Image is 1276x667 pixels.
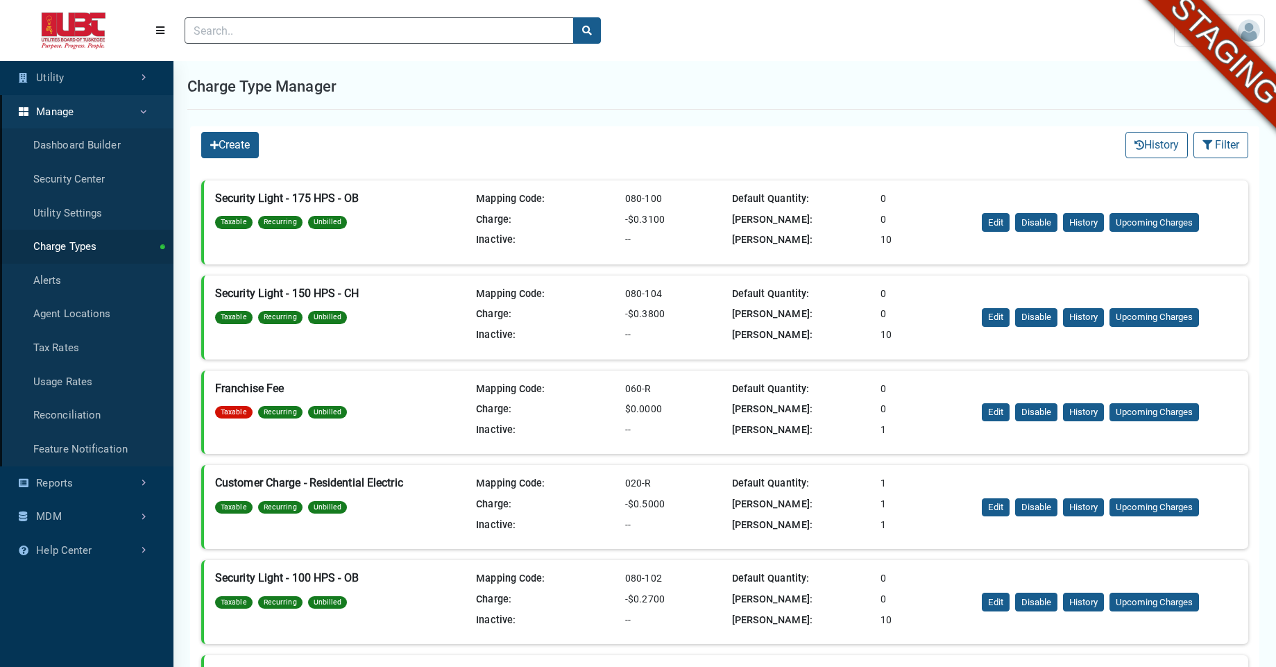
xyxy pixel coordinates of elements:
div: 10 [875,613,981,628]
span: Recurring [258,216,303,229]
button: History [1063,308,1104,327]
div: 1 [875,518,981,533]
button: History [1063,498,1104,517]
span: Taxable [215,406,253,419]
div: Mapping Code: [470,287,620,302]
span: Taxable [215,596,253,609]
button: Disable [1015,403,1057,422]
div: Inactive: [470,613,620,628]
span: Recurring [258,596,303,609]
div: -- [620,613,726,628]
div: [PERSON_NAME]: [726,233,876,248]
button: search [573,17,601,44]
div: Inactive: [470,518,620,533]
div: [PERSON_NAME]: [726,592,876,607]
button: Upcoming Charges [1109,213,1199,232]
span: Unbilled [308,596,348,609]
span: Unbilled [308,501,348,514]
span: Taxable [215,216,253,229]
button: Edit [982,593,1010,611]
div: 0 [875,402,981,417]
div: 0 [875,592,981,607]
span: Recurring [258,311,303,324]
button: Edit [982,308,1010,327]
button: Filter [1193,132,1248,158]
div: Security Light - 100 HPS - OB [215,571,470,584]
button: Disable [1015,593,1057,611]
a: User Settings [1174,15,1265,47]
button: Edit [982,403,1010,422]
div: Mapping Code: [470,192,620,207]
div: Charge: [470,212,620,228]
div: Default Quantity: [726,476,876,491]
button: Disable [1015,498,1057,517]
div: [PERSON_NAME]: [726,328,876,343]
div: Customer Charge - Residential Electric [215,476,470,489]
div: [PERSON_NAME]: [726,212,876,228]
div: Mapping Code: [470,382,620,397]
div: Inactive: [470,328,620,343]
span: Recurring [258,406,303,419]
div: 080-100 [620,192,726,207]
div: [PERSON_NAME]: [726,613,876,628]
div: Security Light - 150 HPS - CH [215,287,470,300]
button: History [1063,403,1104,422]
button: Menu [147,18,173,43]
div: 080-104 [620,287,726,302]
div: [PERSON_NAME]: [726,497,876,512]
div: -- [620,233,726,248]
div: -$0.3800 [620,307,726,322]
div: -- [620,328,726,343]
button: Upcoming Charges [1109,498,1199,517]
div: Franchise Fee [215,382,470,395]
button: Edit [982,498,1010,517]
div: -$0.2700 [620,592,726,607]
div: Default Quantity: [726,287,876,302]
div: Default Quantity: [726,192,876,207]
div: $0.0000 [620,402,726,417]
div: -$0.5000 [620,497,726,512]
h1: Charge Type Manager [187,75,337,98]
div: Charge: [470,497,620,512]
div: [PERSON_NAME]: [726,423,876,438]
div: [PERSON_NAME]: [726,518,876,533]
div: [PERSON_NAME]: [726,307,876,322]
button: Disable [1015,213,1057,232]
span: Unbilled [308,406,348,419]
button: Upcoming Charges [1109,593,1199,611]
div: 0 [875,307,981,322]
div: Inactive: [470,423,620,438]
div: 10 [875,328,981,343]
div: 020-R [620,476,726,491]
div: -$0.3100 [620,212,726,228]
div: 10 [875,233,981,248]
span: Taxable [215,311,253,324]
span: Taxable [215,501,253,514]
div: Security Light - 175 HPS - OB [215,192,470,205]
button: Upcoming Charges [1109,308,1199,327]
div: -- [620,518,726,533]
div: [PERSON_NAME]: [726,402,876,417]
div: 0 [875,212,981,228]
button: Upcoming Charges [1109,403,1199,422]
div: Mapping Code: [470,571,620,586]
span: Recurring [258,501,303,514]
button: History [1063,593,1104,611]
div: Charge: [470,307,620,322]
div: Mapping Code: [470,476,620,491]
div: 060-R [620,382,726,397]
button: Disable [1015,308,1057,327]
div: -- [620,423,726,438]
div: 0 [875,287,981,302]
div: Default Quantity: [726,382,876,397]
div: 0 [875,571,981,586]
div: 0 [875,192,981,207]
span: Unbilled [308,216,348,229]
div: 1 [875,497,981,512]
input: Search [185,17,574,44]
button: Edit [982,213,1010,232]
button: Create [201,132,259,158]
div: 1 [875,476,981,491]
div: Charge: [470,402,620,417]
div: Inactive: [470,233,620,248]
